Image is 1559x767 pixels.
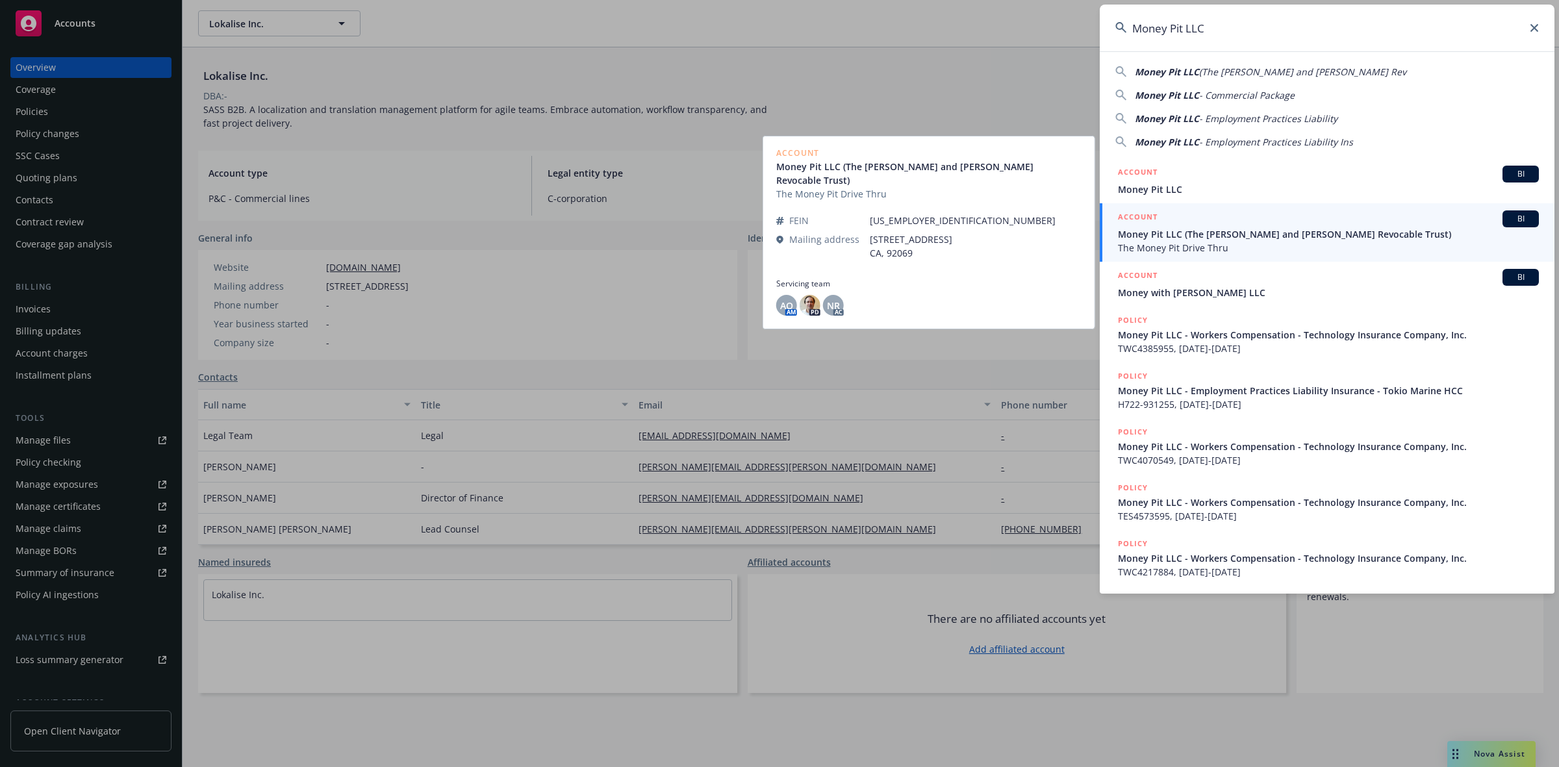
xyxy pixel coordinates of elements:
[1100,203,1554,262] a: ACCOUNTBIMoney Pit LLC (The [PERSON_NAME] and [PERSON_NAME] Revocable Trust)The Money Pit Drive Thru
[1118,227,1539,241] span: Money Pit LLC (The [PERSON_NAME] and [PERSON_NAME] Revocable Trust)
[1199,136,1353,148] span: - Employment Practices Liability Ins
[1100,418,1554,474] a: POLICYMoney Pit LLC - Workers Compensation - Technology Insurance Company, Inc.TWC4070549, [DATE]...
[1118,241,1539,255] span: The Money Pit Drive Thru
[1135,136,1199,148] span: Money Pit LLC
[1135,112,1199,125] span: Money Pit LLC
[1508,168,1534,180] span: BI
[1100,362,1554,418] a: POLICYMoney Pit LLC - Employment Practices Liability Insurance - Tokio Marine HCCH722-931255, [DA...
[1118,551,1539,565] span: Money Pit LLC - Workers Compensation - Technology Insurance Company, Inc.
[1118,440,1539,453] span: Money Pit LLC - Workers Compensation - Technology Insurance Company, Inc.
[1100,474,1554,530] a: POLICYMoney Pit LLC - Workers Compensation - Technology Insurance Company, Inc.TES4573595, [DATE]...
[1100,5,1554,51] input: Search...
[1508,213,1534,225] span: BI
[1118,384,1539,397] span: Money Pit LLC - Employment Practices Liability Insurance - Tokio Marine HCC
[1199,89,1295,101] span: - Commercial Package
[1508,271,1534,283] span: BI
[1118,342,1539,355] span: TWC4385955, [DATE]-[DATE]
[1118,286,1539,299] span: Money with [PERSON_NAME] LLC
[1118,537,1148,550] h5: POLICY
[1118,269,1158,284] h5: ACCOUNT
[1199,66,1406,78] span: (The [PERSON_NAME] and [PERSON_NAME] Rev
[1135,89,1199,101] span: Money Pit LLC
[1100,158,1554,203] a: ACCOUNTBIMoney Pit LLC
[1135,66,1199,78] span: Money Pit LLC
[1118,565,1539,579] span: TWC4217884, [DATE]-[DATE]
[1118,314,1148,327] h5: POLICY
[1118,166,1158,181] h5: ACCOUNT
[1118,397,1539,411] span: H722-931255, [DATE]-[DATE]
[1199,112,1337,125] span: - Employment Practices Liability
[1118,481,1148,494] h5: POLICY
[1118,328,1539,342] span: Money Pit LLC - Workers Compensation - Technology Insurance Company, Inc.
[1118,210,1158,226] h5: ACCOUNT
[1100,530,1554,586] a: POLICYMoney Pit LLC - Workers Compensation - Technology Insurance Company, Inc.TWC4217884, [DATE]...
[1100,307,1554,362] a: POLICYMoney Pit LLC - Workers Compensation - Technology Insurance Company, Inc.TWC4385955, [DATE]...
[1118,425,1148,438] h5: POLICY
[1118,182,1539,196] span: Money Pit LLC
[1100,262,1554,307] a: ACCOUNTBIMoney with [PERSON_NAME] LLC
[1118,509,1539,523] span: TES4573595, [DATE]-[DATE]
[1118,496,1539,509] span: Money Pit LLC - Workers Compensation - Technology Insurance Company, Inc.
[1118,370,1148,383] h5: POLICY
[1118,453,1539,467] span: TWC4070549, [DATE]-[DATE]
